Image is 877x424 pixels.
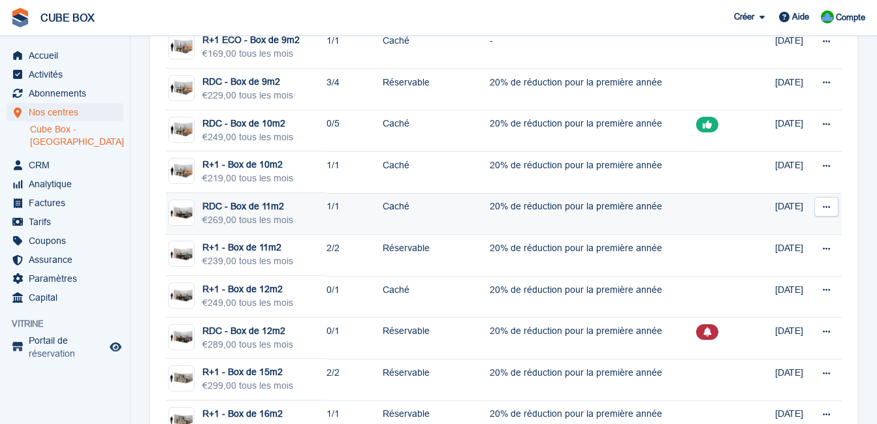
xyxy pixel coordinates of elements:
td: Caché [383,27,490,69]
img: 125-sqft-unit.jpg [169,204,194,222]
a: menu [7,213,123,231]
a: Cube Box - [GEOGRAPHIC_DATA] [30,123,123,148]
div: €299,00 tous les mois [202,379,293,393]
a: menu [7,175,123,193]
td: 1/1 [327,151,383,193]
td: [DATE] [775,318,809,359]
a: CUBE BOX [35,7,100,29]
div: RDC - Box de 9m2 [202,75,293,89]
span: Vitrine [12,318,130,331]
div: RDC - Box de 11m2 [202,200,293,213]
img: Cube Box [821,10,834,23]
div: €249,00 tous les mois [202,296,293,310]
div: €219,00 tous les mois [202,172,293,185]
div: R+1 - Box de 12m2 [202,282,293,296]
td: 20% de réduction pour la première année [490,68,696,110]
td: 2/2 [327,359,383,401]
td: - [490,27,696,69]
img: 125-sqft-unit.jpg [169,245,194,264]
td: [DATE] [775,151,809,193]
td: Caché [383,151,490,193]
div: RDC - Box de 10m2 [202,117,293,130]
span: Accueil [29,46,107,65]
td: 20% de réduction pour la première année [490,151,696,193]
img: stora-icon-8386f47178a22dfd0bd8f6a31ec36ba5ce8667c1dd55bd0f319d3a0aa187defe.svg [10,8,30,27]
span: Tarifs [29,213,107,231]
a: Boutique d'aperçu [108,339,123,355]
td: Réservable [383,318,490,359]
a: menu [7,194,123,212]
img: 100-sqft-unit%20(1).jpg [169,79,194,98]
td: [DATE] [775,276,809,318]
img: 175-sqft-unit.jpg [169,369,194,388]
div: RDC - Box de 12m2 [202,324,293,338]
td: 20% de réduction pour la première année [490,359,696,401]
div: R+1 - Box de 10m2 [202,158,293,172]
td: Caché [383,193,490,235]
td: 20% de réduction pour la première année [490,318,696,359]
a: menu [7,269,123,288]
div: R+1 - Box de 16m2 [202,407,293,421]
a: menu [7,103,123,121]
span: CRM [29,156,107,174]
img: 100-sqft-unit.jpg [169,37,194,56]
span: Créer [734,10,754,23]
td: 2/2 [327,235,383,277]
span: Portail de réservation [29,334,107,360]
div: €249,00 tous les mois [202,130,293,144]
td: Réservable [383,68,490,110]
span: Compte [836,11,865,24]
img: 100-sqft-unit.jpg [169,162,194,181]
span: Factures [29,194,107,212]
div: €239,00 tous les mois [202,254,293,268]
span: Abonnements [29,84,107,102]
td: [DATE] [775,110,809,152]
div: €289,00 tous les mois [202,338,293,352]
td: 20% de réduction pour la première année [490,235,696,277]
span: Analytique [29,175,107,193]
div: €269,00 tous les mois [202,213,293,227]
div: R+1 - Box de 15m2 [202,365,293,379]
img: 100-sqft-unit.jpg [169,120,194,139]
td: [DATE] [775,359,809,401]
td: 20% de réduction pour la première année [490,110,696,152]
a: menu [7,46,123,65]
span: Assurance [29,250,107,269]
td: 1/1 [327,27,383,69]
td: [DATE] [775,27,809,69]
img: 125-sqft-unit.jpg [169,286,194,305]
td: Réservable [383,235,490,277]
td: Réservable [383,359,490,401]
div: R+1 ECO - Box de 9m2 [202,33,300,47]
a: menu [7,334,123,360]
td: 0/1 [327,318,383,359]
td: 20% de réduction pour la première année [490,276,696,318]
td: 0/1 [327,276,383,318]
td: 1/1 [327,193,383,235]
div: R+1 - Box de 11m2 [202,241,293,254]
span: Capital [29,288,107,307]
div: €169,00 tous les mois [202,47,300,61]
td: Caché [383,276,490,318]
span: Aide [792,10,809,23]
img: 125-sqft-unit.jpg [169,327,194,346]
a: menu [7,232,123,250]
a: menu [7,288,123,307]
a: menu [7,65,123,83]
span: Coupons [29,232,107,250]
span: Paramètres [29,269,107,288]
div: €229,00 tous les mois [202,89,293,102]
td: 0/5 [327,110,383,152]
span: Activités [29,65,107,83]
a: menu [7,84,123,102]
a: menu [7,250,123,269]
td: 20% de réduction pour la première année [490,193,696,235]
td: [DATE] [775,193,809,235]
td: [DATE] [775,235,809,277]
span: Nos centres [29,103,107,121]
td: [DATE] [775,68,809,110]
a: menu [7,156,123,174]
td: 3/4 [327,68,383,110]
td: Caché [383,110,490,152]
